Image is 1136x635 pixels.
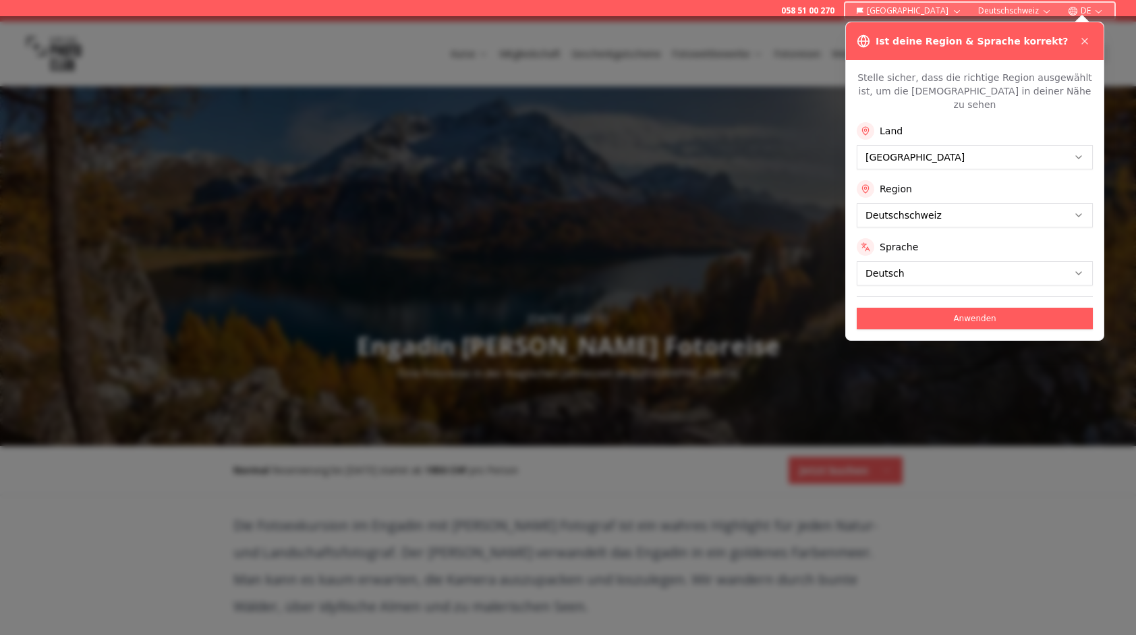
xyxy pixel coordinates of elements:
button: Anwenden [857,308,1093,329]
button: [GEOGRAPHIC_DATA] [851,3,967,19]
label: Land [880,124,903,138]
label: Region [880,182,912,196]
h3: Ist deine Region & Sprache korrekt? [876,34,1068,48]
p: Stelle sicher, dass die richtige Region ausgewählt ist, um die [DEMOGRAPHIC_DATA] in deiner Nähe ... [857,71,1093,111]
button: DE [1062,3,1109,19]
label: Sprache [880,240,918,254]
a: 058 51 00 270 [781,5,834,16]
button: Deutschschweiz [973,3,1057,19]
